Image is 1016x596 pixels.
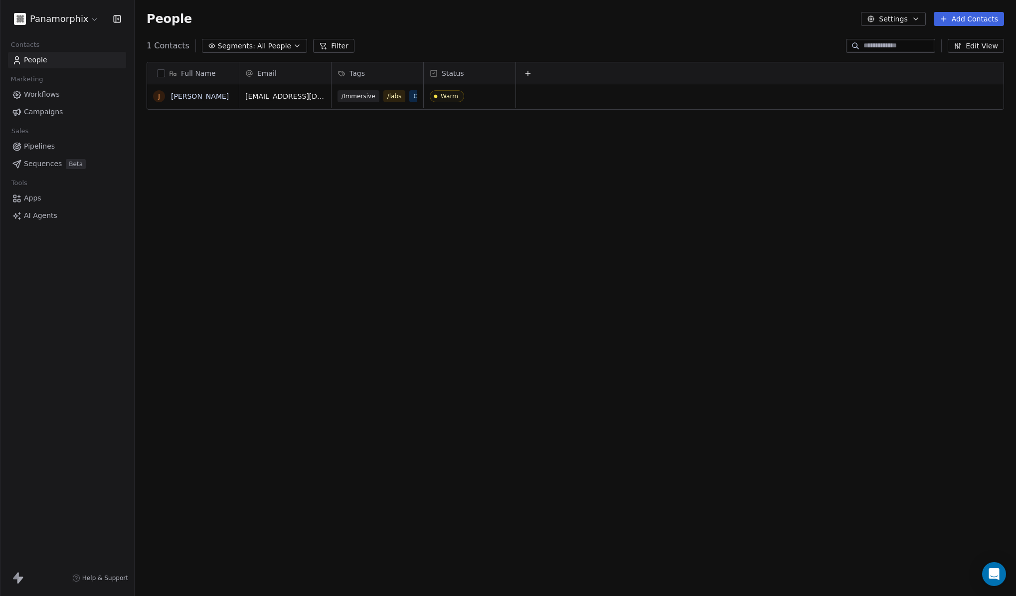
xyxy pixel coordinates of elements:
span: People [24,55,47,65]
span: Beta [66,159,86,169]
a: Help & Support [72,574,128,582]
span: Contacts [6,37,44,52]
span: Marketing [6,72,47,87]
a: People [8,52,126,68]
span: Segments: [218,41,255,51]
a: [PERSON_NAME] [171,92,229,100]
span: /labs [383,90,406,102]
span: /Immersive [338,90,379,102]
div: grid [147,84,239,563]
span: Tags [349,68,365,78]
a: AI Agents [8,207,126,224]
span: Tools [7,176,31,191]
a: Workflows [8,86,126,103]
span: Full Name [181,68,216,78]
div: Status [424,62,515,84]
button: Filter [313,39,354,53]
div: J [158,91,160,102]
div: Tags [332,62,423,84]
button: Settings [861,12,925,26]
span: Apps [24,193,41,203]
a: SequencesBeta [8,156,126,172]
a: Pipelines [8,138,126,155]
span: Help & Support [82,574,128,582]
span: Sequences [24,159,62,169]
span: People [147,11,192,26]
a: Campaigns [8,104,126,120]
span: Email [257,68,277,78]
div: Email [239,62,331,84]
a: Apps [8,190,126,206]
span: Campaigns [24,107,63,117]
button: Add Contacts [934,12,1004,26]
span: Panamorphix [30,12,88,25]
span: [EMAIL_ADDRESS][DOMAIN_NAME] [245,91,325,101]
span: Workflows [24,89,60,100]
span: AI Agents [24,210,57,221]
span: Sales [7,124,33,139]
div: grid [239,84,1005,563]
span: 1 Contacts [147,40,189,52]
img: Screenshot%202025-09-10%20at%2016.11.01.png [14,13,26,25]
div: Open Intercom Messenger [982,562,1006,586]
span: Status [442,68,464,78]
span: Pipelines [24,141,55,152]
button: Edit View [948,39,1004,53]
button: Panamorphix [12,10,101,27]
div: Full Name [147,62,239,84]
div: Warm [441,93,458,100]
span: All People [257,41,291,51]
span: Oil & Gas [409,90,445,102]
